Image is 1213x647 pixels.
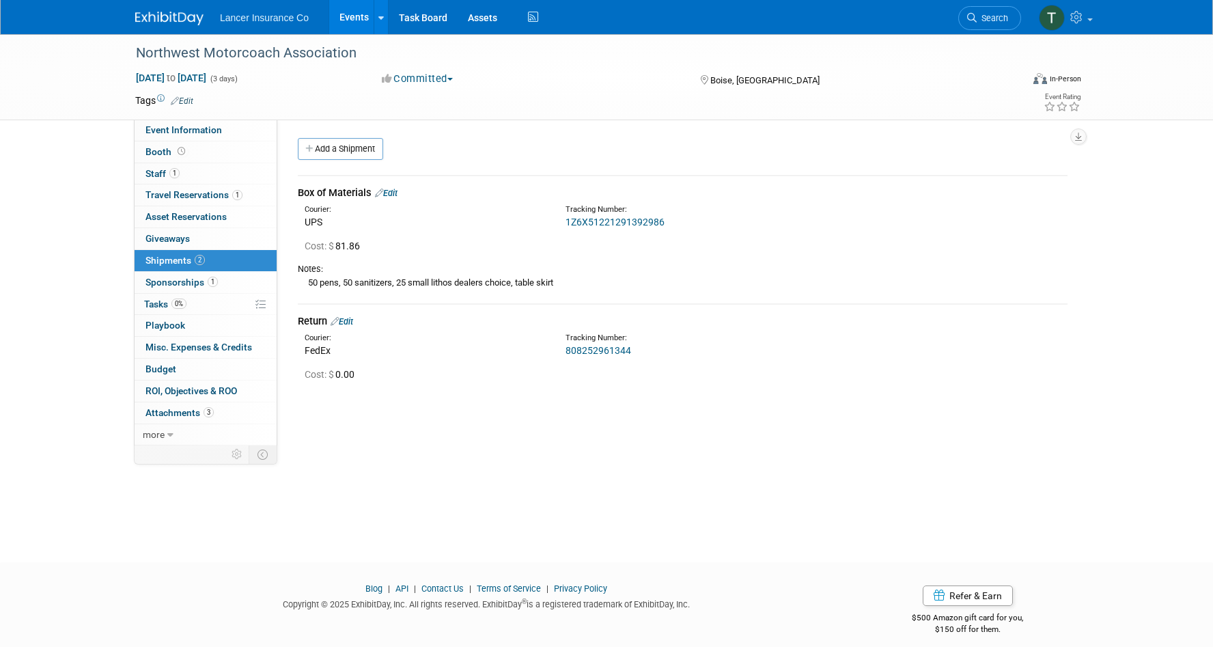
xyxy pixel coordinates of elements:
div: $500 Amazon gift card for you, [858,603,1078,635]
a: Event Information [135,120,277,141]
span: Shipments [145,255,205,266]
span: [DATE] [DATE] [135,72,207,84]
a: Asset Reservations [135,206,277,228]
div: Tracking Number: [566,333,872,344]
a: more [135,424,277,445]
td: Toggle Event Tabs [249,445,277,463]
span: to [165,72,178,83]
span: 1 [169,168,180,178]
span: 0% [171,299,186,309]
span: ROI, Objectives & ROO [145,385,237,396]
a: Giveaways [135,228,277,249]
div: UPS [305,215,545,229]
span: 1 [232,190,242,200]
span: 81.86 [305,240,365,251]
span: Booth not reserved yet [175,146,188,156]
span: Cost: $ [305,240,335,251]
div: In-Person [1049,74,1081,84]
span: Event Information [145,124,222,135]
span: Tasks [144,299,186,309]
a: Misc. Expenses & Credits [135,337,277,358]
div: FedEx [305,344,545,357]
span: Asset Reservations [145,211,227,222]
div: Box of Materials [298,186,1068,200]
a: ROI, Objectives & ROO [135,381,277,402]
a: Tasks0% [135,294,277,315]
a: Booth [135,141,277,163]
a: Contact Us [421,583,464,594]
div: Notes: [298,263,1068,275]
div: $150 off for them. [858,624,1078,635]
span: Booth [145,146,188,157]
span: Sponsorships [145,277,218,288]
button: Committed [377,72,458,86]
span: Budget [145,363,176,374]
a: Refer & Earn [923,586,1013,606]
sup: ® [522,598,527,605]
span: Travel Reservations [145,189,242,200]
img: Terrence Forrest [1039,5,1065,31]
span: | [543,583,552,594]
img: Format-Inperson.png [1033,73,1047,84]
a: Playbook [135,315,277,336]
span: Lancer Insurance Co [220,12,309,23]
span: | [466,583,475,594]
td: Tags [135,94,193,107]
a: API [395,583,408,594]
a: Travel Reservations1 [135,184,277,206]
td: Personalize Event Tab Strip [225,445,249,463]
span: Giveaways [145,233,190,244]
span: 0.00 [305,369,360,380]
div: Event Rating [1044,94,1080,100]
div: Northwest Motorcoach Association [131,41,1001,66]
a: 808252961344 [566,345,631,356]
div: Copyright © 2025 ExhibitDay, Inc. All rights reserved. ExhibitDay is a registered trademark of Ex... [135,595,837,611]
span: (3 days) [209,74,238,83]
div: Event Format [940,71,1081,92]
a: Edit [375,188,398,198]
a: Blog [365,583,382,594]
a: Terms of Service [477,583,541,594]
a: Search [958,6,1021,30]
a: Edit [331,316,353,327]
span: Staff [145,168,180,179]
span: | [410,583,419,594]
div: Tracking Number: [566,204,872,215]
a: Sponsorships1 [135,272,277,293]
a: Privacy Policy [554,583,607,594]
span: Playbook [145,320,185,331]
img: ExhibitDay [135,12,204,25]
a: Budget [135,359,277,380]
div: Courier: [305,204,545,215]
a: Attachments3 [135,402,277,424]
span: Search [977,13,1008,23]
span: 3 [204,407,214,417]
span: more [143,429,165,440]
span: Misc. Expenses & Credits [145,342,252,353]
a: Edit [171,96,193,106]
span: 2 [195,255,205,265]
div: Return [298,314,1068,329]
div: Courier: [305,333,545,344]
span: Cost: $ [305,369,335,380]
div: 50 pens, 50 sanitizers, 25 small lithos dealers choice, table skirt [298,275,1068,290]
span: Boise, [GEOGRAPHIC_DATA] [710,75,820,85]
span: 1 [208,277,218,287]
a: Staff1 [135,163,277,184]
a: 1Z6X51221291392986 [566,217,665,228]
a: Shipments2 [135,250,277,271]
span: Attachments [145,407,214,418]
a: Add a Shipment [298,138,383,160]
span: | [385,583,393,594]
